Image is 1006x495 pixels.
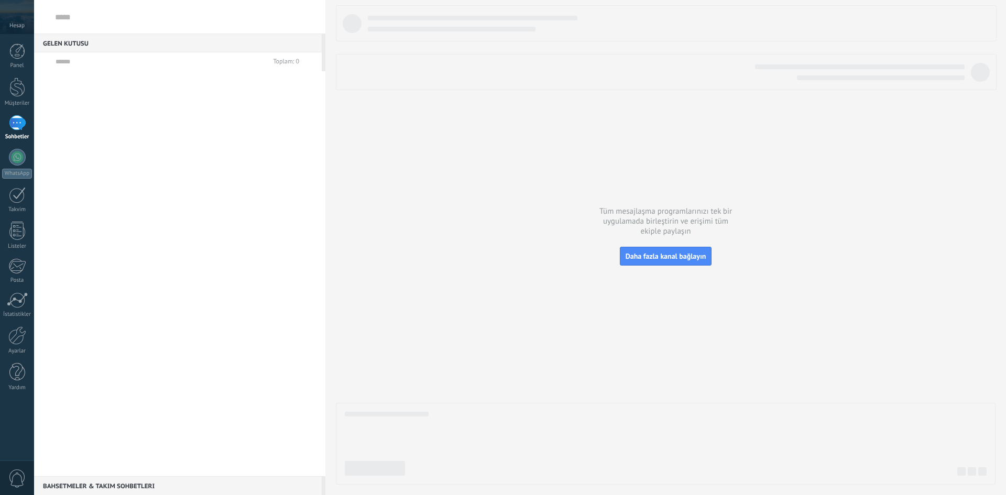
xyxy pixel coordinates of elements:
div: Ayarlar [2,348,32,355]
div: Listeler [2,243,32,250]
div: Posta [2,277,32,284]
div: Panel [2,62,32,69]
div: Gelen Kutusu [34,34,322,52]
div: WhatsApp [2,169,32,179]
span: Hesap [9,23,25,29]
div: Takvim [2,206,32,213]
div: Sohbetler [2,134,32,140]
span: Daha fazla kanal bağlayın [626,251,706,261]
button: Daha fazla kanal bağlayın [620,247,712,266]
div: Yardım [2,384,32,391]
div: Bahsetmeler & Takım sohbetleri [34,476,322,495]
div: Müşteriler [2,100,32,107]
div: İstatistikler [2,311,32,318]
div: Toplam: 0 [269,57,299,67]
